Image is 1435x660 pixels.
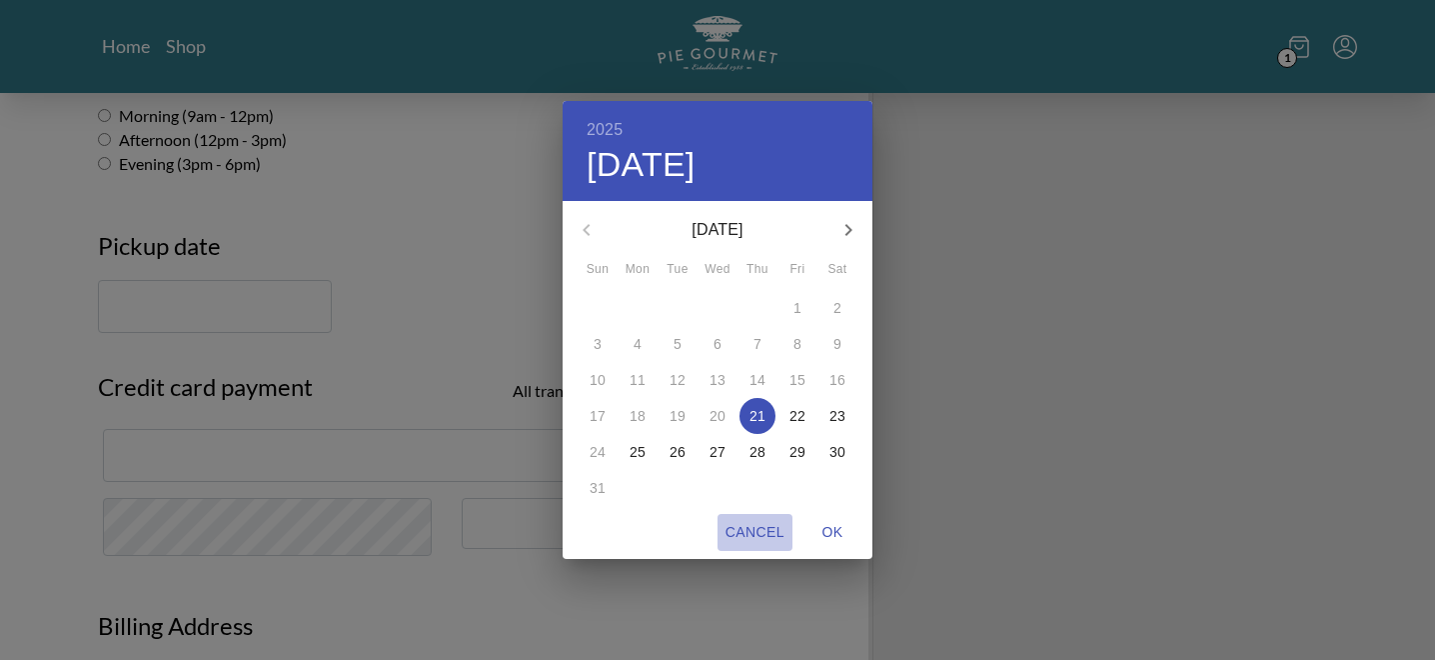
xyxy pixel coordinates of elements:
p: 26 [670,442,686,462]
span: Wed [700,260,735,280]
span: Sun [580,260,616,280]
p: 22 [789,406,805,426]
p: 25 [630,442,646,462]
span: Thu [739,260,775,280]
span: Fri [779,260,815,280]
span: Sat [819,260,855,280]
button: OK [800,514,864,551]
p: 28 [749,442,765,462]
button: [DATE] [587,144,696,186]
button: 30 [819,434,855,470]
button: 2025 [587,116,623,144]
span: Mon [620,260,656,280]
button: 25 [620,434,656,470]
button: 29 [779,434,815,470]
span: Tue [660,260,696,280]
button: 28 [739,434,775,470]
p: 29 [789,442,805,462]
p: 21 [749,406,765,426]
button: 23 [819,398,855,434]
button: 27 [700,434,735,470]
p: 27 [710,442,725,462]
p: 23 [829,406,845,426]
button: 21 [739,398,775,434]
button: 26 [660,434,696,470]
button: 22 [779,398,815,434]
p: [DATE] [611,218,824,242]
button: Cancel [717,514,792,551]
span: OK [808,520,856,545]
p: 30 [829,442,845,462]
span: Cancel [725,520,784,545]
